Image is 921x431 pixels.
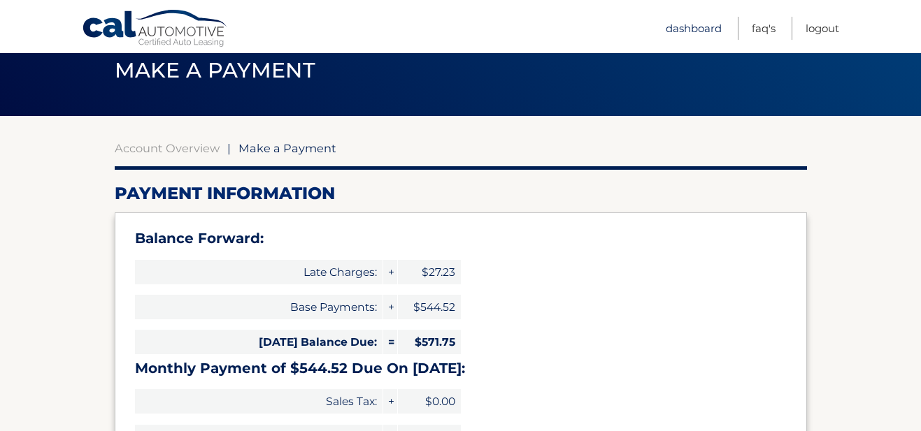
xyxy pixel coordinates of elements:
[383,295,397,319] span: +
[135,330,383,354] span: [DATE] Balance Due:
[806,17,839,40] a: Logout
[383,330,397,354] span: =
[238,141,336,155] span: Make a Payment
[398,389,461,414] span: $0.00
[398,260,461,284] span: $27.23
[135,360,787,377] h3: Monthly Payment of $544.52 Due On [DATE]:
[135,230,787,247] h3: Balance Forward:
[82,9,229,50] a: Cal Automotive
[383,260,397,284] span: +
[115,183,807,204] h2: Payment Information
[135,295,383,319] span: Base Payments:
[115,141,220,155] a: Account Overview
[115,57,315,83] span: Make a Payment
[383,389,397,414] span: +
[752,17,776,40] a: FAQ's
[666,17,722,40] a: Dashboard
[398,330,461,354] span: $571.75
[398,295,461,319] span: $544.52
[135,389,383,414] span: Sales Tax:
[227,141,231,155] span: |
[135,260,383,284] span: Late Charges:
